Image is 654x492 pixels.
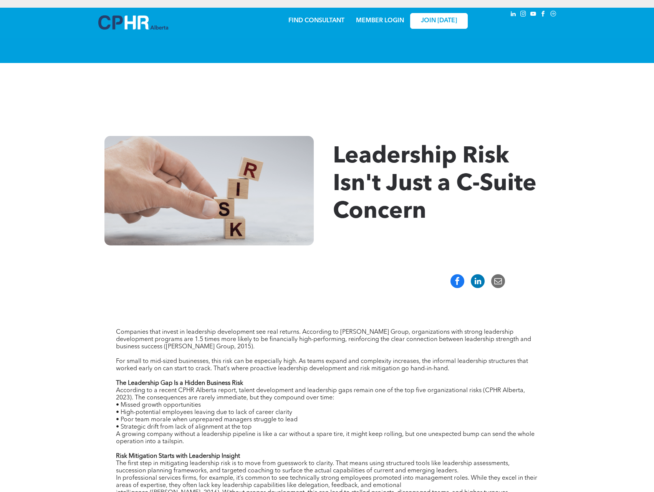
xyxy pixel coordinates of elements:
span: Leadership Risk Isn't Just a C-Suite Concern [333,145,536,224]
a: youtube [529,10,538,20]
a: FIND CONSULTANT [288,18,344,24]
a: linkedin [509,10,518,20]
span: Companies that invest in leadership development see real returns. According to [PERSON_NAME] Grou... [116,329,531,350]
span: According to a recent CPHR Alberta report, talent development and leadership gaps remain one of t... [116,388,525,401]
span: • Poor team morale when unprepared managers struggle to lead [116,417,298,423]
span: A growing company without a leadership pipeline is like a car without a spare tire, it might keep... [116,431,535,445]
span: In professional services firms, for example, it’s common to see technically strong employees prom... [116,475,537,489]
span: • High-potential employees leaving due to lack of career clarity [116,409,292,416]
span: JOIN [DATE] [421,17,457,25]
a: JOIN [DATE] [410,13,468,29]
strong: The Leadership Gap Is a Hidden Business Risk [116,380,243,386]
a: facebook [539,10,548,20]
a: instagram [519,10,528,20]
img: A blue and white logo for cp alberta [98,15,168,30]
a: MEMBER LOGIN [356,18,404,24]
strong: Risk Mitigation Starts with Leadership Insight [116,453,240,459]
span: • Strategic drift from lack of alignment at the top [116,424,252,430]
span: For small to mid-sized businesses, this risk can be especially high. As teams expand and complexi... [116,358,528,372]
span: The first step in mitigating leadership risk is to move from guesswork to clarity. That means usi... [116,461,510,474]
a: Social network [549,10,558,20]
span: • Missed growth opportunities [116,402,201,408]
